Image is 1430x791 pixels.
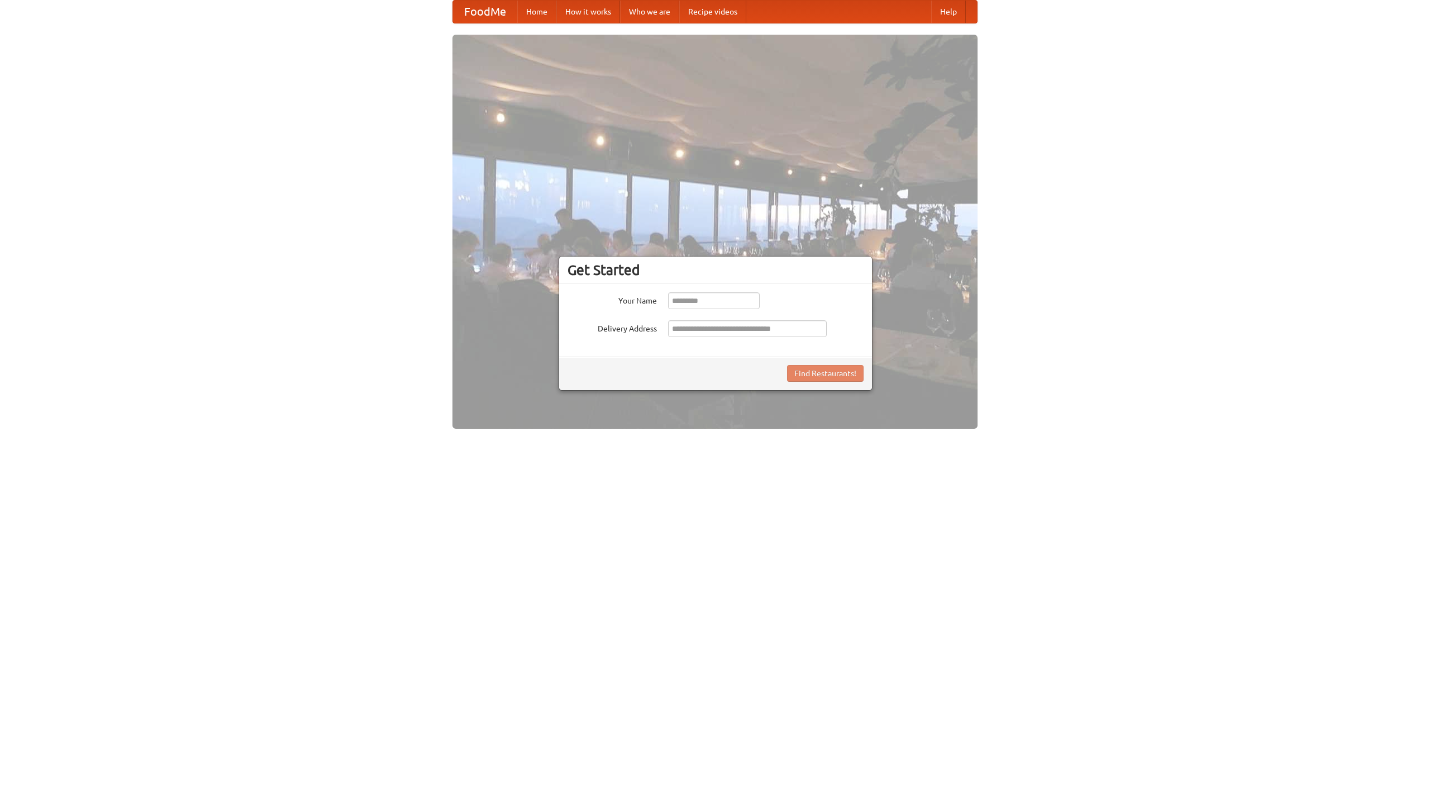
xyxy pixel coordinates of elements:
a: FoodMe [453,1,517,23]
label: Your Name [568,292,657,306]
a: Who we are [620,1,679,23]
h3: Get Started [568,262,864,278]
button: Find Restaurants! [787,365,864,382]
a: Home [517,1,556,23]
a: Help [931,1,966,23]
a: Recipe videos [679,1,746,23]
a: How it works [556,1,620,23]
label: Delivery Address [568,320,657,334]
